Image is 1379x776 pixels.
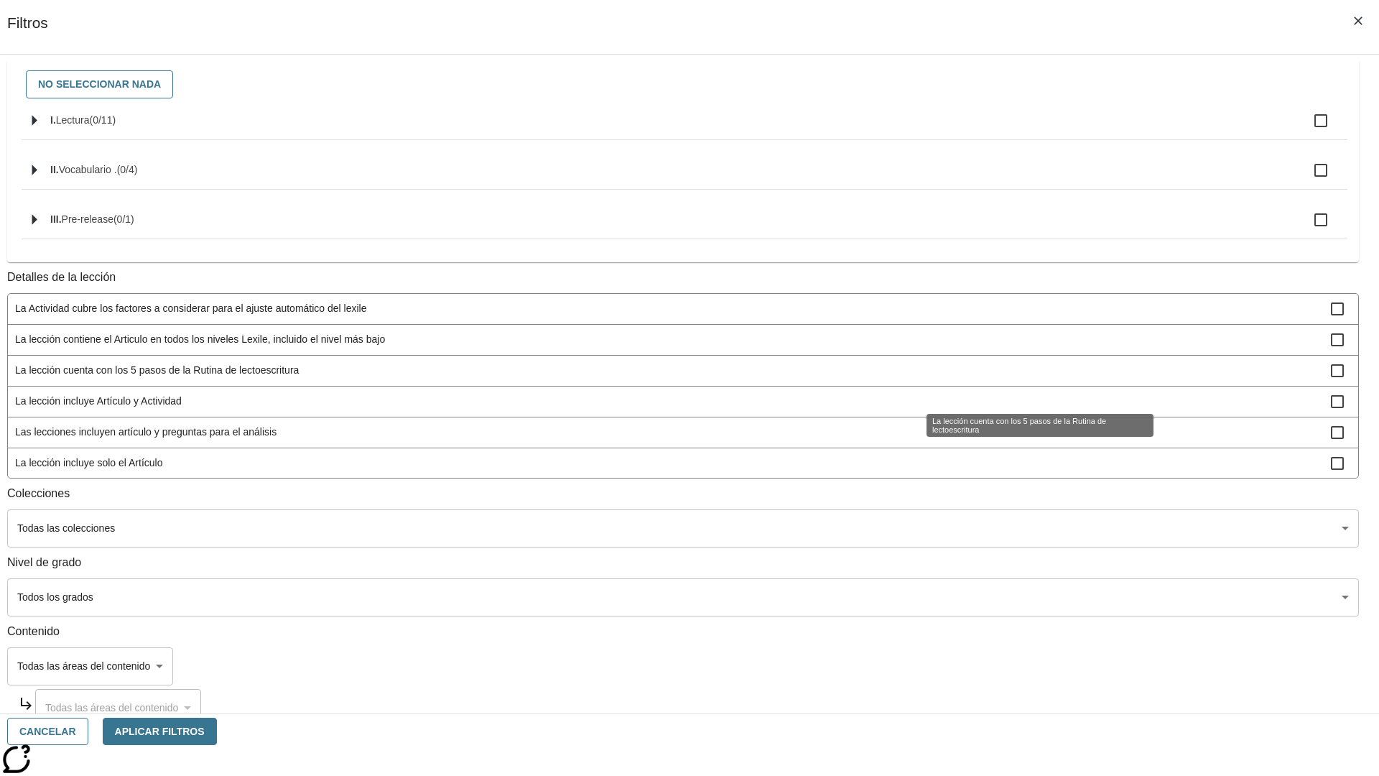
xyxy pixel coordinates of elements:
button: Aplicar Filtros [103,718,217,746]
p: Contenido [7,624,1359,640]
p: Colecciones [7,486,1359,502]
p: Nivel de grado [7,555,1359,571]
span: Vocabulario . [59,164,117,175]
ul: Seleccione habilidades [22,102,1347,251]
span: Lectura [56,114,90,126]
div: La lección contiene el Articulo en todos los niveles Lexile, incluido el nivel más bajo [8,325,1358,356]
button: No seleccionar nada [26,70,173,98]
div: Seleccione habilidades [19,67,1347,102]
ul: Detalles de la lección [7,293,1359,479]
div: Las lecciones incluyen artículo y preguntas para el análisis [8,417,1358,448]
div: Seleccione el Contenido [35,689,201,727]
h1: Filtros [7,14,48,54]
button: Cerrar los filtros del Menú lateral [1343,6,1373,36]
span: I. [50,114,56,126]
button: Cancelar [7,718,88,746]
span: Las lecciones incluyen artículo y preguntas para el análisis [15,425,1331,440]
span: 0 estándares seleccionados/4 estándares en grupo [117,164,138,175]
span: II. [50,164,59,175]
span: La lección incluye Artículo y Actividad [15,394,1331,409]
span: III. [50,213,62,225]
span: La lección contiene el Articulo en todos los niveles Lexile, incluido el nivel más bajo [15,332,1331,347]
div: La Actividad cubre los factores a considerar para el ajuste automático del lexile [8,294,1358,325]
span: La Actividad cubre los factores a considerar para el ajuste automático del lexile [15,301,1331,316]
p: Detalles de la lección [7,269,1359,286]
div: La lección incluye solo el Artículo [8,448,1358,479]
div: La lección cuenta con los 5 pasos de la Rutina de lectoescritura [8,356,1358,387]
span: La lección incluye solo el Artículo [15,456,1331,471]
span: Pre-release [62,213,113,225]
div: La lección incluye Artículo y Actividad [8,387,1358,417]
div: La lección cuenta con los 5 pasos de la Rutina de lectoescritura [927,414,1153,437]
span: 0 estándares seleccionados/1 estándares en grupo [113,213,134,225]
div: Seleccione una Colección [7,509,1359,548]
div: Seleccione los Grados [7,578,1359,616]
div: Seleccione el Contenido [7,647,173,685]
span: La lección cuenta con los 5 pasos de la Rutina de lectoescritura [15,363,1331,378]
span: 0 estándares seleccionados/11 estándares en grupo [89,114,116,126]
